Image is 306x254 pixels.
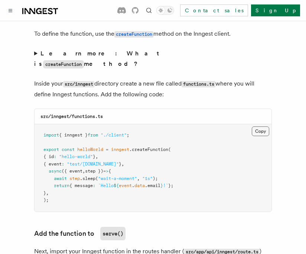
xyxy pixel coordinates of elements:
[98,183,114,188] span: `Hello
[88,132,98,138] span: from
[49,168,62,174] span: async
[40,114,103,119] code: src/inngest/functions.ts
[54,183,69,188] span: return
[132,183,134,188] span: .
[101,132,127,138] span: "./client"
[95,176,98,181] span: (
[168,183,173,188] span: };
[34,227,126,240] a: Add the function toserve()
[77,147,103,152] span: helloWorld
[121,161,124,167] span: ,
[59,154,93,159] span: "hello-world"
[93,183,95,188] span: :
[34,29,272,39] p: To define the function, use the method on the Inngest client.
[98,176,137,181] span: "wait-a-moment"
[145,183,160,188] span: .email
[69,176,80,181] span: step
[180,4,248,16] a: Contact sales
[111,147,129,152] span: inngest
[127,132,129,138] span: ;
[80,176,95,181] span: .sleep
[43,60,84,68] code: createFunction
[119,161,121,167] span: }
[62,161,64,167] span: :
[106,147,108,152] span: =
[43,132,59,138] span: import
[63,81,94,87] code: src/inngest
[182,81,215,87] code: functions.ts
[59,132,88,138] span: { inngest }
[103,168,108,174] span: =>
[156,6,174,15] button: Toggle dark mode
[251,4,300,16] a: Sign Up
[43,161,62,167] span: { event
[95,154,98,159] span: ,
[142,176,153,181] span: "1s"
[62,147,75,152] span: const
[168,147,171,152] span: (
[153,176,158,181] span: );
[114,183,119,188] span: ${
[43,190,46,196] span: }
[108,168,111,174] span: {
[163,183,168,188] span: !`
[134,183,145,188] span: data
[144,6,153,15] button: Find something...
[100,227,126,240] code: serve()
[43,147,59,152] span: export
[46,190,49,196] span: ,
[82,168,85,174] span: ,
[137,176,140,181] span: ,
[43,154,54,159] span: { id
[43,197,49,203] span: );
[34,48,272,70] summary: Learn more: What iscreateFunctionmethod?
[129,147,168,152] span: .createFunction
[114,31,153,38] code: createFunction
[93,154,95,159] span: }
[114,30,153,37] a: createFunction
[62,168,82,174] span: ({ event
[252,126,269,136] button: Copy
[67,161,119,167] span: "test/[DOMAIN_NAME]"
[34,50,162,67] strong: Learn more: What is method?
[69,183,93,188] span: { message
[34,78,272,100] p: Inside your directory create a new file called where you will define Inngest functions. Add the f...
[119,183,132,188] span: event
[85,168,103,174] span: step })
[54,176,67,181] span: await
[6,6,15,15] button: Toggle navigation
[54,154,56,159] span: :
[160,183,163,188] span: }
